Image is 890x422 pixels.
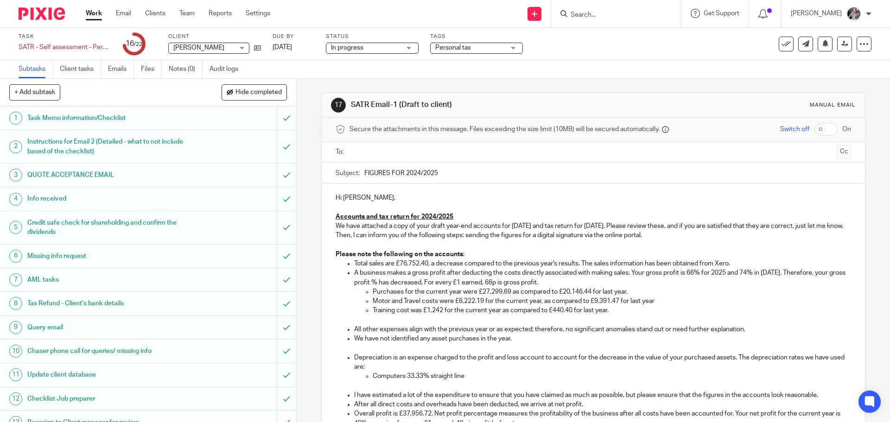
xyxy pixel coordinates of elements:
[27,216,188,239] h1: Credit safe check for shareholding and confirm the dividends
[354,259,851,268] p: Total sales are £76,752.40, a decrease compared to the previous year's results. The sales informa...
[354,325,851,334] p: All other expenses align with the previous year or as expected; therefore, no significant anomali...
[27,111,188,125] h1: Task Memo information/Checklist
[354,334,851,343] p: We have not identified any asset purchases in the year.
[354,400,851,409] p: After all direct costs and overheads have been deducted, we arrive at net profit.
[810,101,856,109] div: Manual email
[27,249,188,263] h1: Missing info request
[336,169,360,178] label: Subject:
[837,145,851,159] button: Cc
[336,221,851,240] p: We have attached a copy of your draft year-end accounts for [DATE] and tax return for [DATE]. Ple...
[86,9,102,18] a: Work
[145,9,165,18] a: Clients
[9,273,22,286] div: 7
[350,125,660,134] span: Secure the attachments in this message. Files exceeding the size limit (10MB) will be secured aut...
[570,11,653,19] input: Search
[354,353,851,372] p: Depreciation is an expense charged to the profit and loss account to account for the decrease in ...
[780,125,809,134] span: Switch off
[373,287,851,296] p: Purchases for the current year were £27,299.69 as compared to £20,146.44 for last year.
[27,296,188,310] h1: Tax Refund - Client's bank details
[336,193,851,202] p: Hi [PERSON_NAME],
[173,44,224,51] span: [PERSON_NAME]
[430,33,523,40] label: Tags
[9,112,22,125] div: 1
[19,33,111,40] label: Task
[210,60,245,78] a: Audit logs
[19,60,53,78] a: Subtasks
[179,9,195,18] a: Team
[235,89,282,96] span: Hide completed
[354,268,851,287] p: A business makes a gross profit after deducting the costs directly associated with making sales. ...
[169,60,203,78] a: Notes (0)
[273,44,292,50] span: [DATE]
[27,368,188,382] h1: Update client database
[246,9,270,18] a: Settings
[9,250,22,263] div: 6
[27,135,188,158] h1: Instructions for Email 2 (Detailed - what to not include based of the checklist)
[331,98,346,113] div: 17
[9,140,22,153] div: 2
[60,60,101,78] a: Client tasks
[846,6,861,21] img: -%20%20-%20studio@ingrained.co.uk%20for%20%20-20220223%20at%20101413%20-%201W1A2026.jpg
[141,60,162,78] a: Files
[336,214,453,220] u: Accounts and tax return for 2024/2025
[27,168,188,182] h1: QUOTE ACCEPTANCE EMAIL
[222,84,287,100] button: Hide completed
[704,10,739,17] span: Get Support
[126,38,142,49] div: 16
[336,251,463,258] strong: Please note the following on the accounts
[27,273,188,287] h1: AML tasks
[354,391,851,400] p: I have estimated a lot of the expenditure to ensure that you have claimed as much as possible, bu...
[336,147,346,157] label: To:
[108,60,134,78] a: Emails
[373,306,851,315] p: Training cost was £1,242 for the current year as compared to £440.40 for last year.
[336,250,851,259] p: :
[9,368,22,381] div: 11
[326,33,419,40] label: Status
[19,43,111,52] div: SATR - Self assessment - Personal tax return 24/25
[791,9,842,18] p: [PERSON_NAME]
[27,344,188,358] h1: Chaser phone call for queries/ missing info
[27,192,188,206] h1: Info received
[27,321,188,334] h1: Query email
[9,321,22,334] div: 9
[9,169,22,182] div: 3
[273,33,314,40] label: Due by
[134,42,142,47] small: /22
[9,193,22,206] div: 4
[373,372,851,381] p: Computers 33.33% straight line
[9,221,22,234] div: 5
[331,44,363,51] span: In progress
[435,44,471,51] span: Personal tax
[9,392,22,405] div: 12
[9,297,22,310] div: 8
[116,9,131,18] a: Email
[209,9,232,18] a: Reports
[168,33,261,40] label: Client
[19,7,65,20] img: Pixie
[842,125,851,134] span: On
[9,345,22,358] div: 10
[351,100,613,110] h1: SATR Email-1 (Draft to client)
[9,84,60,100] button: + Add subtask
[373,296,851,306] p: Motor and Travel costs were £6,222.19 for the current year, as compared to £9,391.47 for last year
[27,392,188,406] h1: Checklist Job preparer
